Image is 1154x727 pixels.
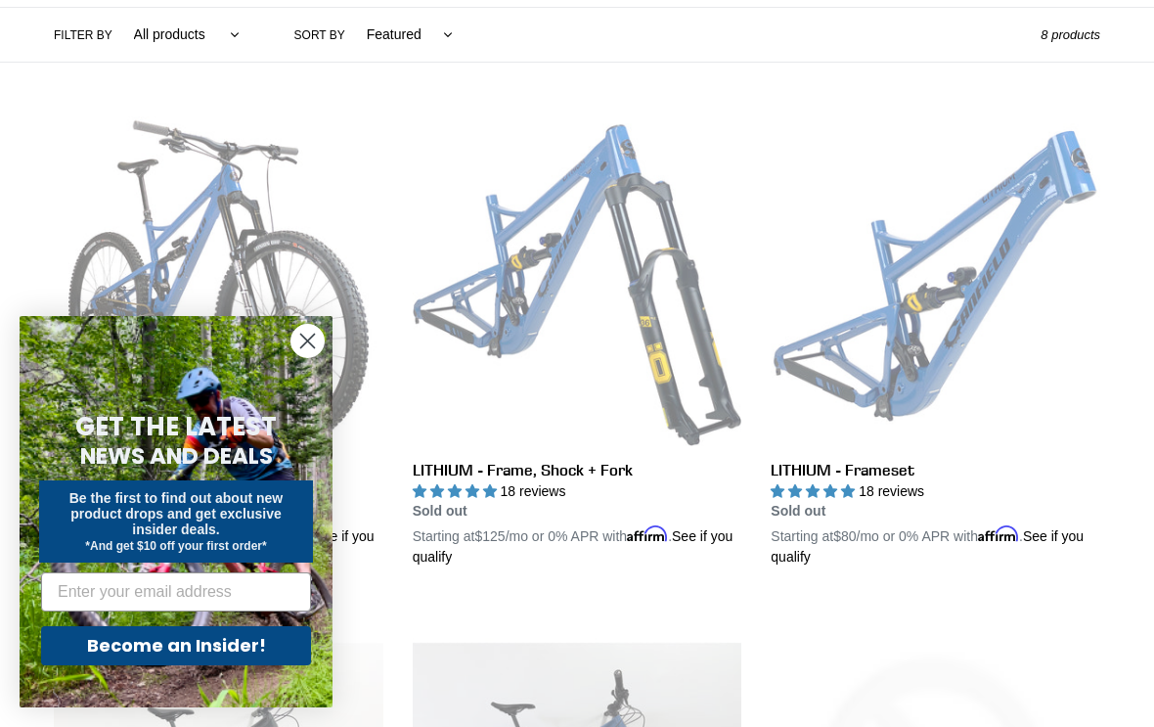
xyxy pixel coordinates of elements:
[69,490,284,537] span: Be the first to find out about new product drops and get exclusive insider deals.
[75,409,277,444] span: GET THE LATEST
[1041,27,1100,42] span: 8 products
[41,572,311,612] input: Enter your email address
[54,26,112,44] label: Filter by
[80,440,273,472] span: NEWS AND DEALS
[41,626,311,665] button: Become an Insider!
[85,539,266,553] span: *And get $10 off your first order*
[290,324,325,358] button: Close dialog
[294,26,345,44] label: Sort by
